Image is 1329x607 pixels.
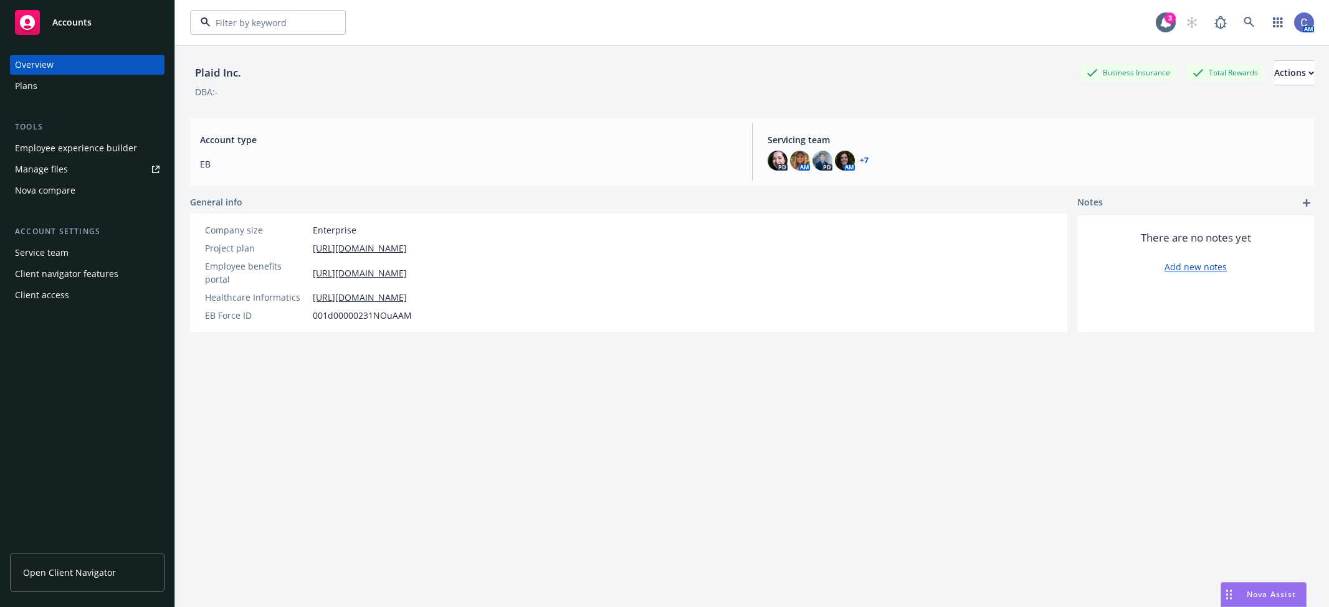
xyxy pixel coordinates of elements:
a: Plans [10,76,164,96]
div: Client navigator features [15,264,118,284]
span: Open Client Navigator [23,566,116,579]
div: Drag to move [1221,583,1237,606]
a: [URL][DOMAIN_NAME] [313,291,407,304]
div: Company size [205,224,308,237]
a: Client navigator features [10,264,164,284]
img: photo [812,151,832,171]
div: DBA: - [195,85,218,98]
div: Service team [15,243,69,263]
div: Total Rewards [1186,65,1264,80]
a: Employee experience builder [10,138,164,158]
div: Tools [10,121,164,133]
a: Add new notes [1165,260,1227,273]
span: Enterprise [313,224,356,237]
div: Actions [1274,61,1314,85]
a: Accounts [10,5,164,40]
a: [URL][DOMAIN_NAME] [313,266,407,280]
button: Actions [1274,60,1314,85]
img: photo [768,151,788,171]
a: Report a Bug [1208,10,1233,35]
a: +7 [860,157,869,164]
span: Nova Assist [1247,589,1296,600]
div: Plans [15,76,37,96]
span: Notes [1077,195,1103,210]
div: Business Insurance [1080,65,1176,80]
span: General info [190,195,242,209]
a: Search [1237,10,1262,35]
div: Employee experience builder [15,138,137,158]
a: add [1299,195,1314,210]
img: photo [1294,12,1314,32]
div: Manage files [15,159,68,179]
div: Nova compare [15,181,75,200]
a: Nova compare [10,181,164,200]
span: There are no notes yet [1141,230,1251,245]
a: Client access [10,285,164,305]
img: photo [790,151,810,171]
span: 001d00000231NOuAAM [313,309,412,322]
span: Accounts [52,17,92,27]
input: Filter by keyword [211,16,320,29]
a: Manage files [10,159,164,179]
div: Overview [15,55,54,75]
div: 3 [1165,12,1176,24]
div: Account settings [10,225,164,238]
a: [URL][DOMAIN_NAME] [313,242,407,255]
img: photo [835,151,855,171]
a: Service team [10,243,164,263]
a: Switch app [1265,10,1290,35]
div: Project plan [205,242,308,255]
div: Healthcare Informatics [205,291,308,304]
div: Client access [15,285,69,305]
button: Nova Assist [1221,582,1307,607]
span: EB [200,158,737,171]
span: Account type [200,133,737,146]
span: Servicing team [768,133,1305,146]
a: Overview [10,55,164,75]
a: Start snowing [1179,10,1204,35]
div: EB Force ID [205,309,308,322]
div: Employee benefits portal [205,260,308,286]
